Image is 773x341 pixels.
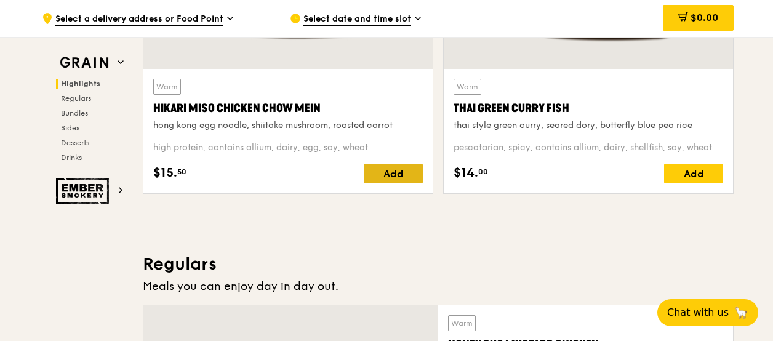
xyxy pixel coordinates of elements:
span: Select a delivery address or Food Point [55,13,223,26]
div: Warm [454,79,481,95]
div: Thai Green Curry Fish [454,100,723,117]
span: Bundles [61,109,88,118]
span: Select date and time slot [303,13,411,26]
span: Drinks [61,153,82,162]
h3: Regulars [143,253,734,275]
div: Add [364,164,423,183]
div: Warm [153,79,181,95]
img: Grain web logo [56,52,113,74]
span: Sides [61,124,79,132]
span: $14. [454,164,478,182]
span: Regulars [61,94,91,103]
div: hong kong egg noodle, shiitake mushroom, roasted carrot [153,119,423,132]
button: Chat with us🦙 [657,299,758,326]
div: high protein, contains allium, dairy, egg, soy, wheat [153,142,423,154]
div: pescatarian, spicy, contains allium, dairy, shellfish, soy, wheat [454,142,723,154]
div: Add [664,164,723,183]
div: Meals you can enjoy day in day out. [143,278,734,295]
span: Chat with us [667,305,729,320]
div: Warm [448,315,476,331]
img: Ember Smokery web logo [56,178,113,204]
span: Desserts [61,138,89,147]
span: 00 [478,167,488,177]
span: $15. [153,164,177,182]
div: thai style green curry, seared dory, butterfly blue pea rice [454,119,723,132]
span: $0.00 [691,12,718,23]
div: Hikari Miso Chicken Chow Mein [153,100,423,117]
span: 🦙 [734,305,748,320]
span: 50 [177,167,186,177]
span: Highlights [61,79,100,88]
